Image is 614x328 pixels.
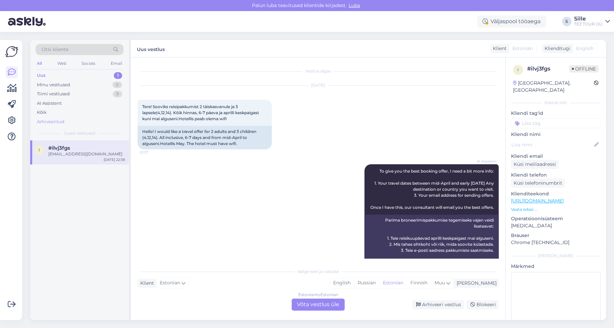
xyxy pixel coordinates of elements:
div: Küsi meiliaadressi [511,160,559,169]
div: Arhiveeritud [37,119,64,125]
span: Tere! Sooviks reisipakkumist 2 täiskasvanule ja 3 lapsele(4,12,14). Kõik hinnas, 6-7 päeva ja apr... [142,104,260,121]
div: Arhiveeri vestlus [412,300,464,309]
span: Offline [569,65,599,73]
div: Estonian to Estonian [298,292,338,298]
span: Muu [434,280,445,286]
div: 9 [113,91,122,97]
div: [DATE] [138,82,499,88]
div: All [36,59,43,68]
div: [GEOGRAPHIC_DATA], [GEOGRAPHIC_DATA] [513,80,594,94]
span: i [39,147,40,152]
span: Estonian [160,279,180,287]
input: Lisa tag [511,118,601,128]
span: #ilvj3fgs [48,145,70,151]
p: Vaata edasi ... [511,206,601,213]
div: English [330,278,354,288]
div: Russian [354,278,379,288]
p: Märkmed [511,263,601,270]
span: Uued vestlused [64,130,95,136]
div: Blokeeri [466,300,499,309]
div: Kliendi info [511,100,601,106]
div: Minu vestlused [37,82,70,88]
p: Kliendi nimi [511,131,601,138]
div: Web [56,59,68,68]
div: Email [109,59,123,68]
div: Socials [80,59,97,68]
span: 22:37 [140,150,165,155]
div: Klient [138,280,154,287]
div: TEZ TOUR OÜ [574,21,603,27]
div: Uus [37,72,46,79]
div: Võta vestlus üle [292,298,345,311]
span: English [576,45,594,52]
p: Chrome [TECHNICAL_ID] [511,239,601,246]
div: [PERSON_NAME] [511,253,601,259]
div: 0 [112,82,122,88]
p: [MEDICAL_DATA] [511,222,601,229]
div: Klient [490,45,507,52]
div: [PERSON_NAME] [454,280,497,287]
span: AI Assistent [471,159,497,164]
a: [URL][DOMAIN_NAME] [511,198,564,204]
div: Küsi telefoninumbrit [511,179,565,188]
span: To give you the best booking offer, I need a bit more info: 1. Your travel dates between mid-Apri... [370,169,495,210]
span: Estonian [512,45,533,52]
label: Uus vestlus [137,44,165,53]
div: Kõik [37,109,47,116]
div: Finnish [407,278,431,288]
div: AI Assistent [37,100,62,107]
span: Luba [347,2,362,8]
div: Hello! I would like a travel offer for 2 adults and 3 children (4,12,14). All inclusive, 6-7 days... [138,126,272,149]
div: Klienditugi [542,45,570,52]
span: Otsi kliente [42,46,68,53]
div: Tiimi vestlused [37,91,70,97]
div: S [562,17,571,26]
p: Operatsioonisüsteem [511,215,601,222]
div: Estonian [379,278,407,288]
span: i [517,67,519,72]
div: Sille [574,16,603,21]
p: Kliendi tag'id [511,110,601,117]
div: Väljaspool tööaega [477,15,546,28]
p: Klienditeekond [511,190,601,197]
img: Askly Logo [5,45,18,58]
p: Kliendi telefon [511,172,601,179]
div: [EMAIL_ADDRESS][DOMAIN_NAME] [48,151,125,157]
p: Kliendi email [511,153,601,160]
div: [DATE] 22:38 [104,157,125,162]
div: Parima broneerimispakkumise tegemiseks vajan veidi lisateavet: 1. Teie reisikuupäevad aprilli kes... [364,215,499,274]
div: Vestlus algas [138,68,499,74]
div: # ilvj3fgs [527,65,569,73]
p: Brauser [511,232,601,239]
div: 1 [114,72,122,79]
a: SilleTEZ TOUR OÜ [574,16,610,27]
input: Lisa nimi [511,141,593,148]
div: Valige keel ja vastake [138,269,499,275]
